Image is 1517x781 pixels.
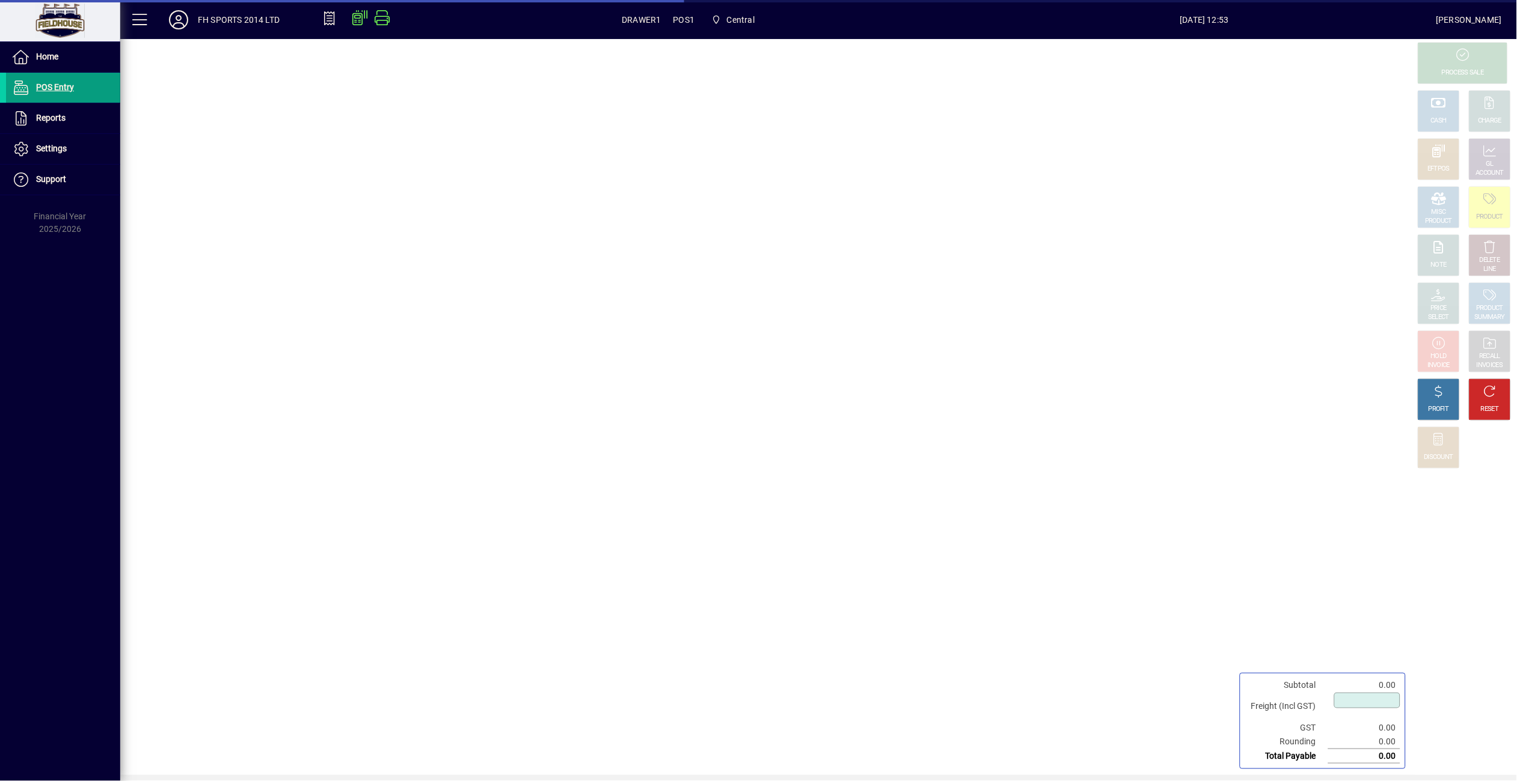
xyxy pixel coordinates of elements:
div: HOLD [1431,352,1447,361]
div: ACCOUNT [1476,169,1504,178]
span: POS Entry [36,82,74,92]
div: DELETE [1480,256,1500,265]
span: Central [706,9,759,31]
div: [PERSON_NAME] [1436,10,1502,29]
td: 0.00 [1328,749,1400,764]
span: Central [727,10,755,29]
a: Reports [6,103,120,133]
span: Settings [36,144,67,153]
div: PRODUCT [1476,304,1503,313]
div: LINE [1484,265,1496,274]
div: INVOICES [1477,361,1503,370]
div: PRODUCT [1425,217,1452,226]
div: DISCOUNT [1424,453,1453,462]
span: Reports [36,113,66,123]
a: Support [6,165,120,195]
span: DRAWER1 [622,10,661,29]
div: EFTPOS [1428,165,1450,174]
td: 0.00 [1328,678,1400,692]
div: RESET [1481,405,1499,414]
div: PROFIT [1429,405,1449,414]
td: 0.00 [1328,735,1400,749]
a: Settings [6,134,120,164]
td: Rounding [1245,735,1328,749]
div: CASH [1431,117,1447,126]
div: RECALL [1480,352,1501,361]
div: MISC [1432,208,1446,217]
div: SUMMARY [1475,313,1505,322]
span: POS1 [673,10,695,29]
div: PRICE [1431,304,1447,313]
span: Home [36,52,58,61]
span: Support [36,174,66,184]
div: PROCESS SALE [1442,68,1484,77]
button: Profile [159,9,198,31]
div: NOTE [1431,261,1447,270]
div: FH SPORTS 2014 LTD [198,10,280,29]
td: Subtotal [1245,678,1328,692]
div: PRODUCT [1476,213,1503,222]
td: Total Payable [1245,749,1328,764]
a: Home [6,42,120,72]
div: INVOICE [1427,361,1450,370]
td: 0.00 [1328,721,1400,735]
div: CHARGE [1479,117,1502,126]
span: [DATE] 12:53 [973,10,1436,29]
div: GL [1486,160,1494,169]
td: Freight (Incl GST) [1245,692,1328,721]
div: SELECT [1429,313,1450,322]
td: GST [1245,721,1328,735]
